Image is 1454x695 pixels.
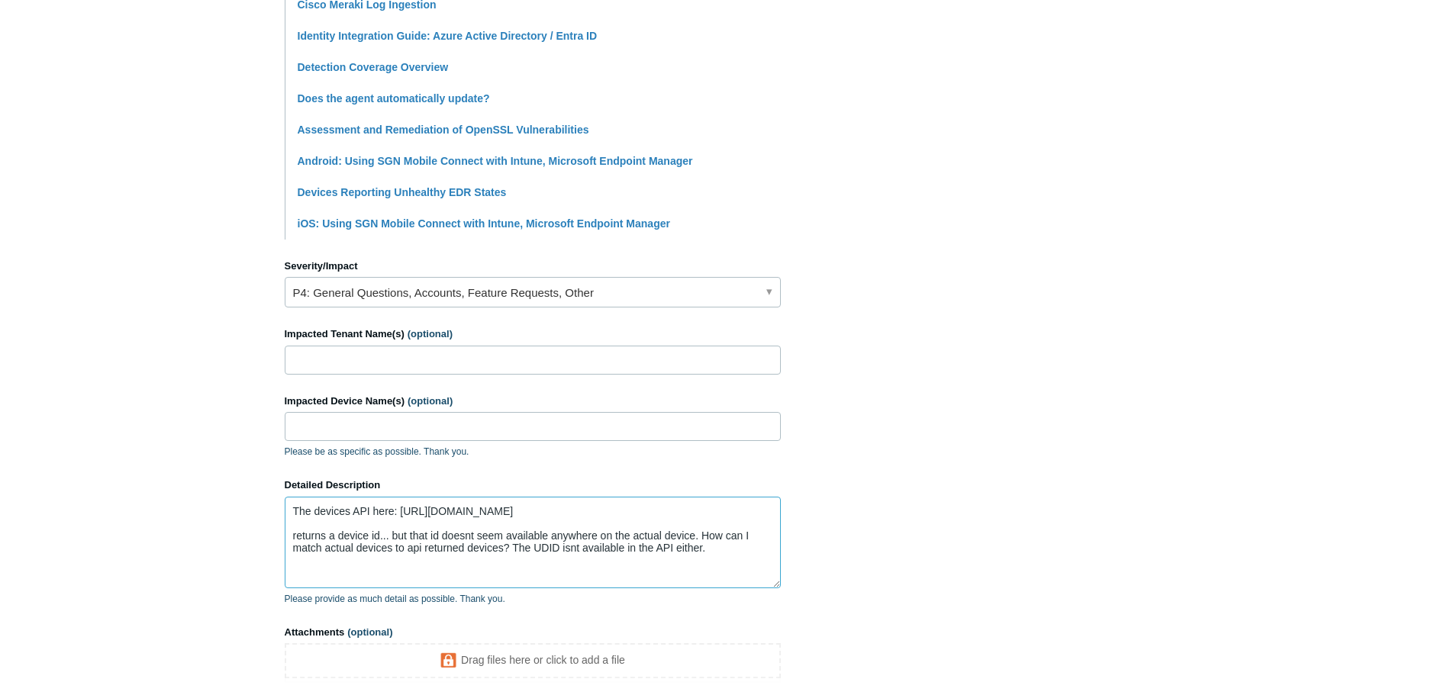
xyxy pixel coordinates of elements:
a: Does the agent automatically update? [298,92,490,105]
a: P4: General Questions, Accounts, Feature Requests, Other [285,277,781,307]
a: Android: Using SGN Mobile Connect with Intune, Microsoft Endpoint Manager [298,155,693,167]
a: iOS: Using SGN Mobile Connect with Intune, Microsoft Endpoint Manager [298,217,670,230]
label: Impacted Tenant Name(s) [285,327,781,342]
span: (optional) [347,626,392,638]
label: Attachments [285,625,781,640]
p: Please provide as much detail as possible. Thank you. [285,592,781,606]
p: Please be as specific as possible. Thank you. [285,445,781,459]
a: Identity Integration Guide: Azure Active Directory / Entra ID [298,30,598,42]
label: Impacted Device Name(s) [285,394,781,409]
a: Assessment and Remediation of OpenSSL Vulnerabilities [298,124,589,136]
span: (optional) [408,328,453,339]
label: Severity/Impact [285,259,781,274]
span: (optional) [408,395,453,407]
a: Devices Reporting Unhealthy EDR States [298,186,507,198]
a: Detection Coverage Overview [298,61,449,73]
label: Detailed Description [285,478,781,493]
